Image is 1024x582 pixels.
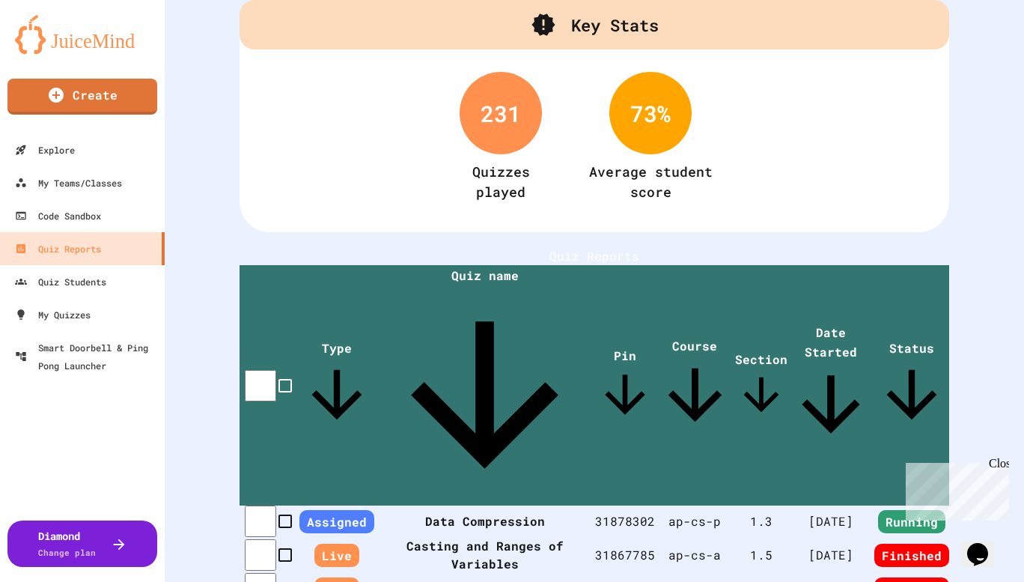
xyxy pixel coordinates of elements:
div: Diamond [38,528,96,560]
div: ap-cs-a [655,546,734,564]
span: Date Started [787,324,874,448]
div: Quiz Reports [15,240,101,258]
span: Change plan [38,547,96,558]
div: 73 % [609,72,692,154]
div: ap-cs-p [655,512,734,530]
div: Code Sandbox [15,207,101,225]
span: Quiz name [374,267,595,506]
div: Chat with us now!Close [6,6,103,95]
iframe: chat widget [961,522,1009,567]
span: Course [655,338,734,434]
th: Casting and Ranges of Variables [374,537,595,573]
div: Quizzes played [472,162,530,202]
div: 1 . 5 [735,546,787,564]
div: 231 [460,72,542,154]
div: My Teams/Classes [15,174,122,192]
img: logo-orange.svg [15,15,150,54]
button: DiamondChange plan [7,521,157,567]
div: My Quizzes [15,306,91,324]
span: Live [314,544,359,567]
div: Quiz Students [15,273,106,291]
span: Finished [874,544,949,567]
span: Pin [595,348,655,425]
div: 1 . 3 [735,512,787,530]
td: [DATE] [787,506,874,537]
span: Assigned [299,510,374,533]
div: Explore [15,141,75,159]
span: Section [735,351,787,421]
th: Data Compression [374,506,595,537]
span: Status [874,340,949,432]
div: Average student score [587,162,714,202]
td: 31878302 [595,506,655,537]
a: Create [7,79,157,115]
div: Smart Doorbell & Ping Pong Launcher [15,339,159,375]
h1: Quiz Reports [240,247,949,265]
td: [DATE] [787,537,874,573]
iframe: chat widget [900,457,1009,521]
span: Type [299,340,374,432]
span: Running [878,510,945,533]
input: select all desserts [245,370,276,401]
td: 31867785 [595,537,655,573]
